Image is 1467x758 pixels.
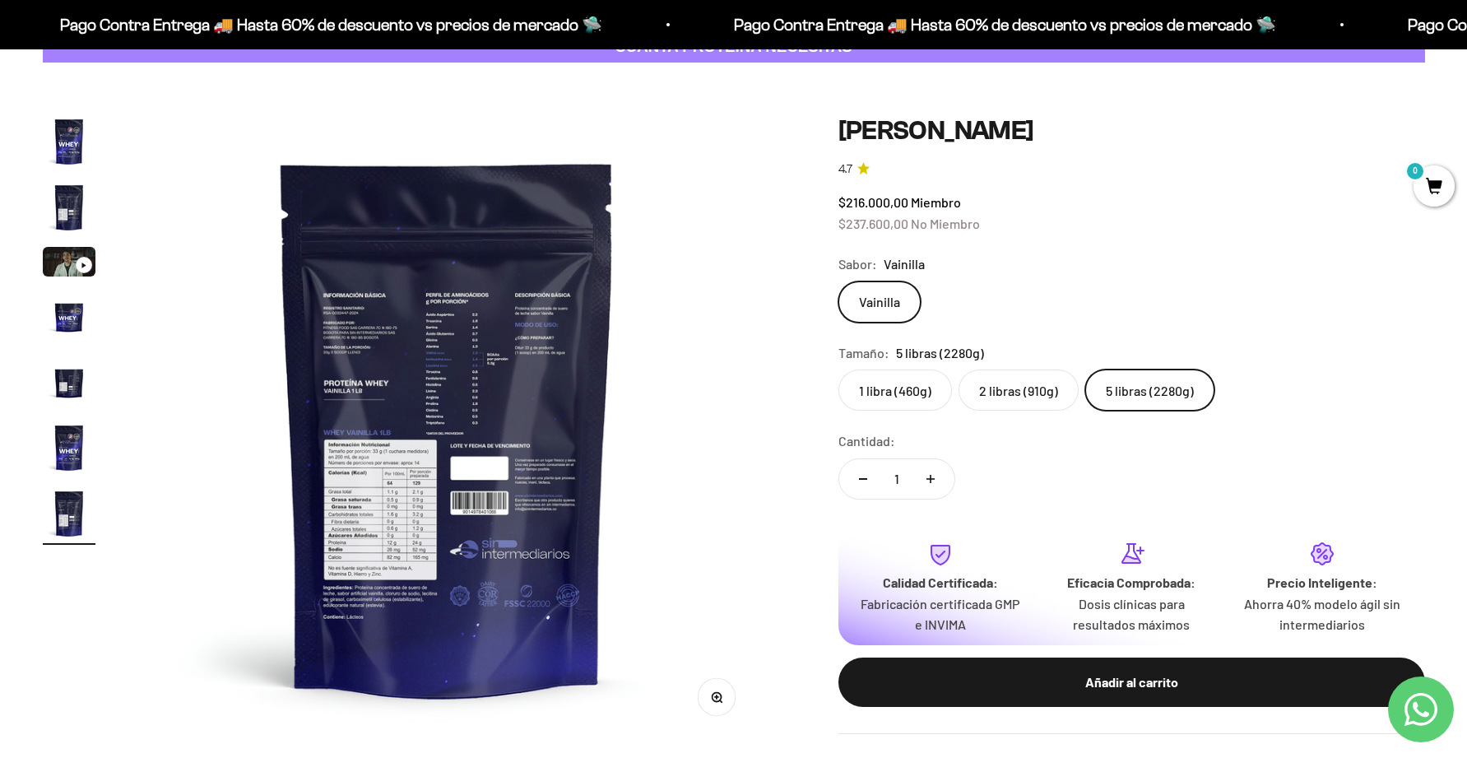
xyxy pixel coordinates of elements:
[884,253,925,275] span: Vainilla
[43,290,95,347] button: Ir al artículo 4
[43,421,95,479] button: Ir al artículo 6
[838,194,908,210] span: $216.000,00
[43,356,95,413] button: Ir al artículo 5
[907,459,954,499] button: Aumentar cantidad
[43,181,95,234] img: Proteína Whey - Vainilla
[896,342,984,364] span: 5 libras (2280g)
[838,658,1425,707] button: Añadir al carrito
[1267,574,1377,590] strong: Precio Inteligente:
[43,181,95,239] button: Ir al artículo 2
[911,216,980,231] span: No Miembro
[43,487,95,540] img: Proteína Whey - Vainilla
[43,421,95,474] img: Proteína Whey - Vainilla
[838,216,908,231] span: $237.600,00
[838,160,852,179] span: 4.7
[43,115,95,168] img: Proteína Whey - Vainilla
[883,574,998,590] strong: Calidad Certificada:
[838,115,1425,146] h1: [PERSON_NAME]
[1414,179,1455,197] a: 0
[43,290,95,342] img: Proteína Whey - Vainilla
[43,247,95,281] button: Ir al artículo 3
[838,342,889,364] legend: Tamaño:
[838,160,1425,179] a: 4.74.7 de 5.0 estrellas
[838,430,895,452] label: Cantidad:
[43,487,95,545] button: Ir al artículo 7
[1067,574,1195,590] strong: Eficacia Comprobada:
[1405,161,1425,181] mark: 0
[727,12,1270,38] p: Pago Contra Entrega 🚚 Hasta 60% de descuento vs precios de mercado 🛸
[53,12,596,38] p: Pago Contra Entrega 🚚 Hasta 60% de descuento vs precios de mercado 🛸
[43,115,95,173] button: Ir al artículo 1
[135,115,759,740] img: Proteína Whey - Vainilla
[43,356,95,408] img: Proteína Whey - Vainilla
[838,253,877,275] legend: Sabor:
[911,194,961,210] span: Miembro
[1049,593,1214,635] p: Dosis clínicas para resultados máximos
[839,459,887,499] button: Reducir cantidad
[1240,593,1404,635] p: Ahorra 40% modelo ágil sin intermediarios
[858,593,1023,635] p: Fabricación certificada GMP e INVIMA
[871,672,1392,693] div: Añadir al carrito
